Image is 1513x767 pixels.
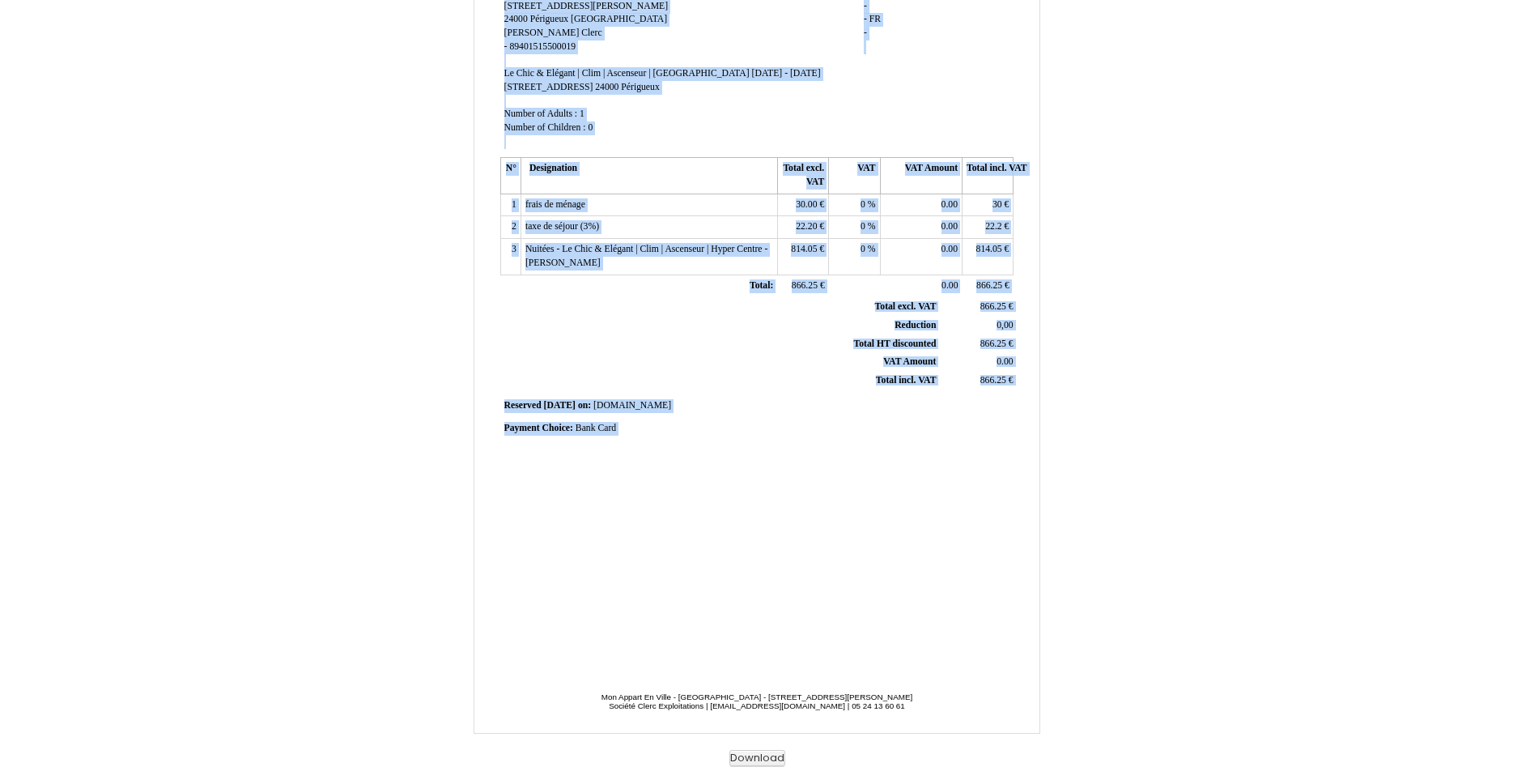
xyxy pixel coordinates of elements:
[895,320,936,330] span: Reduction
[864,1,867,11] span: -
[980,375,1006,386] span: 866.25
[525,221,599,232] span: taxe de séjour (3%)
[777,239,828,275] td: €
[601,692,913,701] span: Mon Appart En Ville - [GEOGRAPHIC_DATA] - [STREET_ADDRESS][PERSON_NAME]
[500,194,521,216] td: 1
[588,122,593,133] span: 0
[525,244,767,268] span: Nuitées - Le Chic & Elégant | Clim | Ascenseur | Hyper Centre - [PERSON_NAME]
[861,199,865,210] span: 0
[729,750,785,767] button: Download
[985,221,1001,232] span: 22.2
[530,14,568,24] span: Périgueux
[525,199,585,210] span: frais de ménage
[963,239,1014,275] td: €
[571,14,667,24] span: [GEOGRAPHIC_DATA]
[504,14,528,24] span: 24000
[504,400,542,411] span: Reserved
[939,298,1016,316] td: €
[941,280,958,291] span: 0.00
[876,375,937,386] span: Total incl. VAT
[777,158,828,194] th: Total excl. VAT
[861,244,865,254] span: 0
[864,14,867,24] span: -
[963,158,1014,194] th: Total incl. VAT
[504,82,593,92] span: [STREET_ADDRESS]
[861,221,865,232] span: 0
[580,109,584,119] span: 1
[939,372,1016,390] td: €
[750,280,773,291] span: Total:
[521,158,777,194] th: Designation
[500,216,521,239] td: 2
[992,199,1002,210] span: 30
[500,239,521,275] td: 3
[941,221,958,232] span: 0.00
[581,28,601,38] span: Clerc
[504,1,669,11] span: [STREET_ADDRESS][PERSON_NAME]
[752,68,821,79] span: [DATE] - [DATE]
[796,199,817,210] span: 30.00
[880,158,962,194] th: VAT Amount
[980,301,1006,312] span: 866.25
[509,41,576,52] span: 89401515500019
[595,82,618,92] span: 24000
[504,41,508,52] span: -
[609,701,905,710] span: Société Clerc Exploitations | [EMAIL_ADDRESS][DOMAIN_NAME] | 05 24 13 60 61
[864,28,867,38] span: -
[621,82,659,92] span: Périgueux
[941,244,958,254] span: 0.00
[504,68,750,79] span: Le Chic & Elégant | Clim | Ascenseur | [GEOGRAPHIC_DATA]
[883,356,936,367] span: VAT Amount
[578,400,591,411] span: on:
[980,339,1006,349] span: 866.25
[976,280,1002,291] span: 866.25
[576,423,616,433] span: Bank Card
[504,28,580,38] span: [PERSON_NAME]
[504,109,578,119] span: Number of Adults :
[593,400,671,411] span: [DOMAIN_NAME]
[504,122,586,133] span: Number of Children :
[829,216,880,239] td: %
[829,158,880,194] th: VAT
[997,356,1013,367] span: 0.00
[829,194,880,216] td: %
[875,301,937,312] span: Total excl. VAT
[500,158,521,194] th: N°
[796,221,817,232] span: 22.20
[777,216,828,239] td: €
[853,339,936,349] span: Total HT discounted
[792,280,818,291] span: 866.25
[544,400,576,411] span: [DATE]
[976,244,1002,254] span: 814.05
[777,275,828,297] td: €
[869,14,881,24] span: FR
[997,320,1013,330] span: 0,00
[777,194,828,216] td: €
[504,423,573,433] span: Payment Choice:
[963,216,1014,239] td: €
[963,275,1014,297] td: €
[939,334,1016,353] td: €
[941,199,958,210] span: 0.00
[963,194,1014,216] td: €
[791,244,817,254] span: 814.05
[829,239,880,275] td: %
